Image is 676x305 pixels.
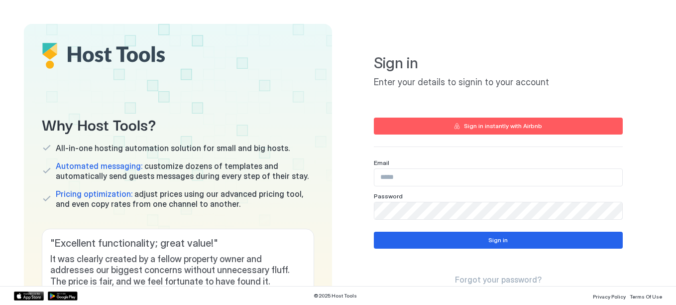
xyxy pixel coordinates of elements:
span: customize dozens of templates and automatically send guests messages during every step of their s... [56,161,314,181]
a: App Store [14,292,44,301]
span: Forgot your password? [455,275,542,285]
a: Privacy Policy [593,291,626,301]
a: Google Play Store [48,292,78,301]
input: Input Field [374,169,622,186]
span: Privacy Policy [593,294,626,300]
div: Sign in [488,236,508,245]
span: adjust prices using our advanced pricing tool, and even copy rates from one channel to another. [56,189,314,209]
button: Sign in instantly with Airbnb [374,118,623,135]
span: Terms Of Use [630,294,662,300]
input: Input Field [374,202,622,219]
span: It was clearly created by a fellow property owner and addresses our biggest concerns without unne... [50,254,306,288]
span: All-in-one hosting automation solution for small and big hosts. [56,143,290,153]
span: Sign in [374,54,623,73]
div: Sign in instantly with Airbnb [464,122,542,131]
a: Forgot your password? [455,275,542,285]
span: Email [374,159,389,166]
span: Why Host Tools? [42,113,314,135]
a: Terms Of Use [630,291,662,301]
span: Enter your details to signin to your account [374,77,623,88]
span: Automated messaging: [56,161,142,171]
span: " Excellent functionality; great value! " [50,237,306,250]
button: Sign in [374,232,623,249]
span: Pricing optimization: [56,189,132,199]
span: Password [374,192,403,200]
span: © 2025 Host Tools [314,293,357,299]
